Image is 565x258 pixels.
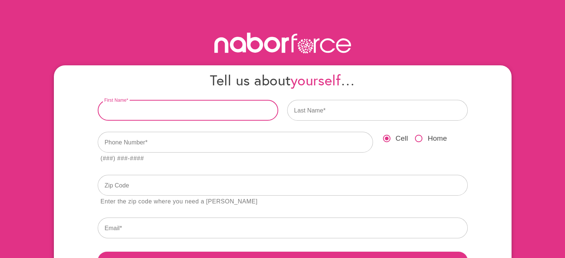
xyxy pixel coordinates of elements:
[290,71,341,89] span: yourself
[428,133,447,144] span: Home
[101,197,258,207] div: Enter the zip code where you need a [PERSON_NAME]
[98,71,468,89] h4: Tell us about …
[101,154,144,164] div: (###) ###-####
[396,133,408,144] span: Cell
